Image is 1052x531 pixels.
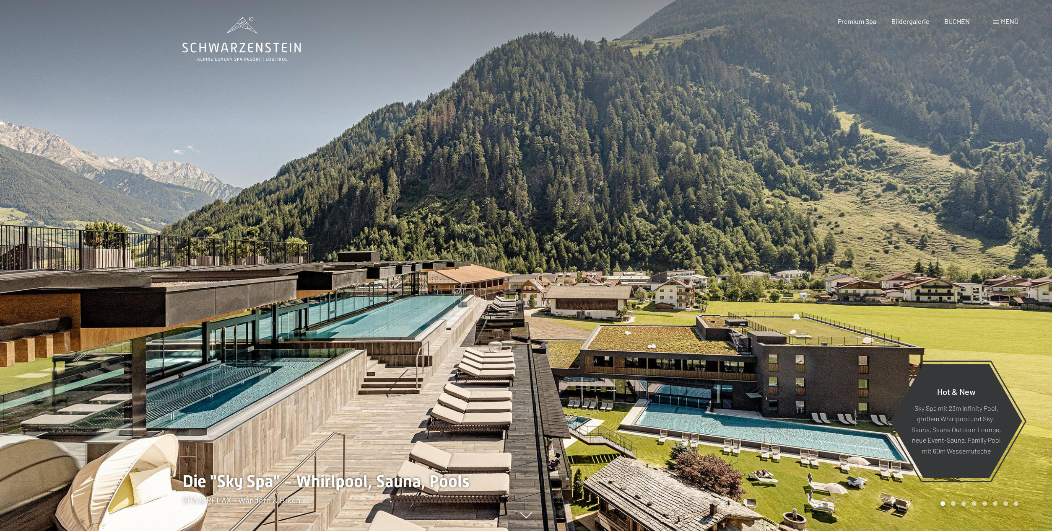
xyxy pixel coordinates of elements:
div: Carousel Page 6 [993,501,997,506]
span: Hot & New [937,386,976,396]
div: Carousel Page 8 [1014,501,1018,506]
a: BUCHEN [944,17,970,25]
div: Carousel Pagination [938,501,1018,506]
div: Carousel Page 5 [982,501,987,506]
a: Bildergalerie [891,17,930,25]
div: Carousel Page 3 [961,501,966,506]
a: Hot & New Sky Spa mit 23m Infinity Pool, großem Whirlpool und Sky-Sauna, Sauna Outdoor Lounge, ne... [890,363,1023,479]
div: Carousel Page 2 [951,501,956,506]
div: Carousel Page 4 [972,501,977,506]
div: Carousel Page 7 [1003,501,1008,506]
div: Carousel Page 1 (Current Slide) [940,501,945,506]
a: Premium Spa [838,17,876,25]
span: Menü [1001,17,1018,25]
p: Sky Spa mit 23m Infinity Pool, großem Whirlpool und Sky-Sauna, Sauna Outdoor Lounge, neue Event-S... [911,402,1002,456]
